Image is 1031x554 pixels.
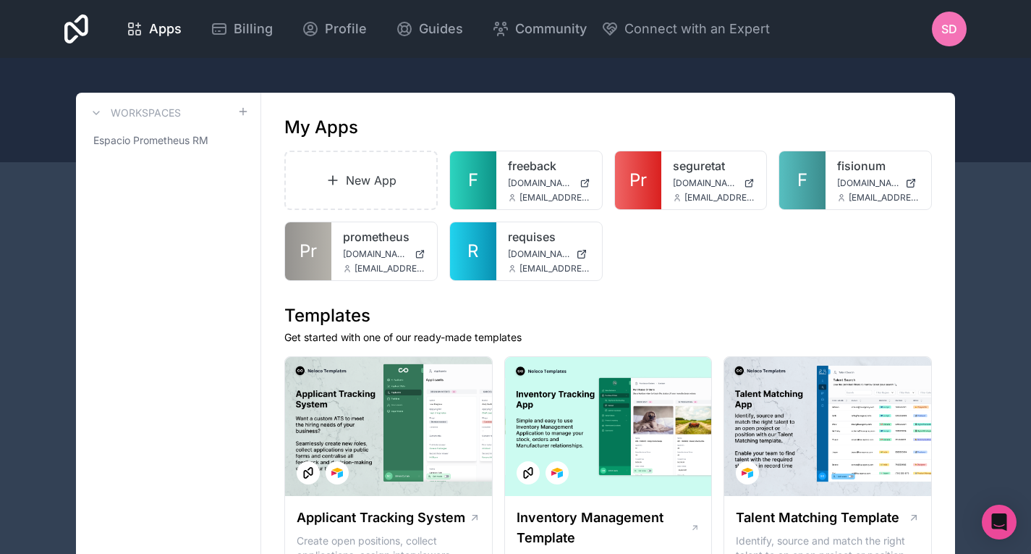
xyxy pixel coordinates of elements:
span: Pr [300,240,317,263]
span: [EMAIL_ADDRESS][DOMAIN_NAME] [355,263,425,274]
span: [DOMAIN_NAME] [837,177,899,189]
span: Pr [629,169,647,192]
a: Pr [285,222,331,280]
h1: Inventory Management Template [517,508,690,548]
span: Community [515,19,587,39]
a: Guides [384,13,475,45]
span: [DOMAIN_NAME] [508,177,574,189]
span: F [468,169,478,192]
a: [DOMAIN_NAME] [673,177,755,189]
span: [DOMAIN_NAME] [343,248,409,260]
button: Connect with an Expert [601,19,770,39]
a: Pr [615,151,661,209]
a: [DOMAIN_NAME] [837,177,920,189]
h1: Talent Matching Template [736,508,899,528]
span: Profile [325,19,367,39]
a: fisionum [837,157,920,175]
span: [EMAIL_ADDRESS][DOMAIN_NAME] [849,192,920,203]
a: F [779,151,826,209]
a: [DOMAIN_NAME] [508,177,590,189]
a: [DOMAIN_NAME] [343,248,425,260]
img: Airtable Logo [331,467,343,479]
p: Get started with one of our ready-made templates [284,330,932,345]
span: Connect with an Expert [624,19,770,39]
img: Airtable Logo [551,467,563,479]
span: [EMAIL_ADDRESS][DOMAIN_NAME] [519,263,590,274]
span: F [797,169,807,192]
h3: Workspaces [111,106,181,120]
span: Billing [234,19,273,39]
a: Workspaces [88,104,181,122]
span: [EMAIL_ADDRESS][DOMAIN_NAME] [684,192,755,203]
span: Apps [149,19,182,39]
a: seguretat [673,157,755,175]
a: Espacio Prometheus RM [88,127,249,154]
a: prometheus [343,228,425,245]
a: F [450,151,496,209]
span: [DOMAIN_NAME] [673,177,739,189]
h1: Applicant Tracking System [297,508,465,528]
a: requises [508,228,590,245]
a: R [450,222,496,280]
a: Apps [114,13,193,45]
a: freeback [508,157,590,175]
a: Profile [290,13,378,45]
span: SD [941,20,957,38]
span: R [467,240,478,263]
span: [DOMAIN_NAME] [508,248,570,260]
span: Espacio Prometheus RM [93,133,208,148]
img: Airtable Logo [742,467,753,479]
h1: Templates [284,304,932,327]
a: Billing [199,13,284,45]
div: Open Intercom Messenger [982,505,1017,540]
a: [DOMAIN_NAME] [508,248,590,260]
span: [EMAIL_ADDRESS][DOMAIN_NAME] [519,192,590,203]
a: Community [480,13,598,45]
a: New App [284,151,438,210]
h1: My Apps [284,116,358,139]
span: Guides [419,19,463,39]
